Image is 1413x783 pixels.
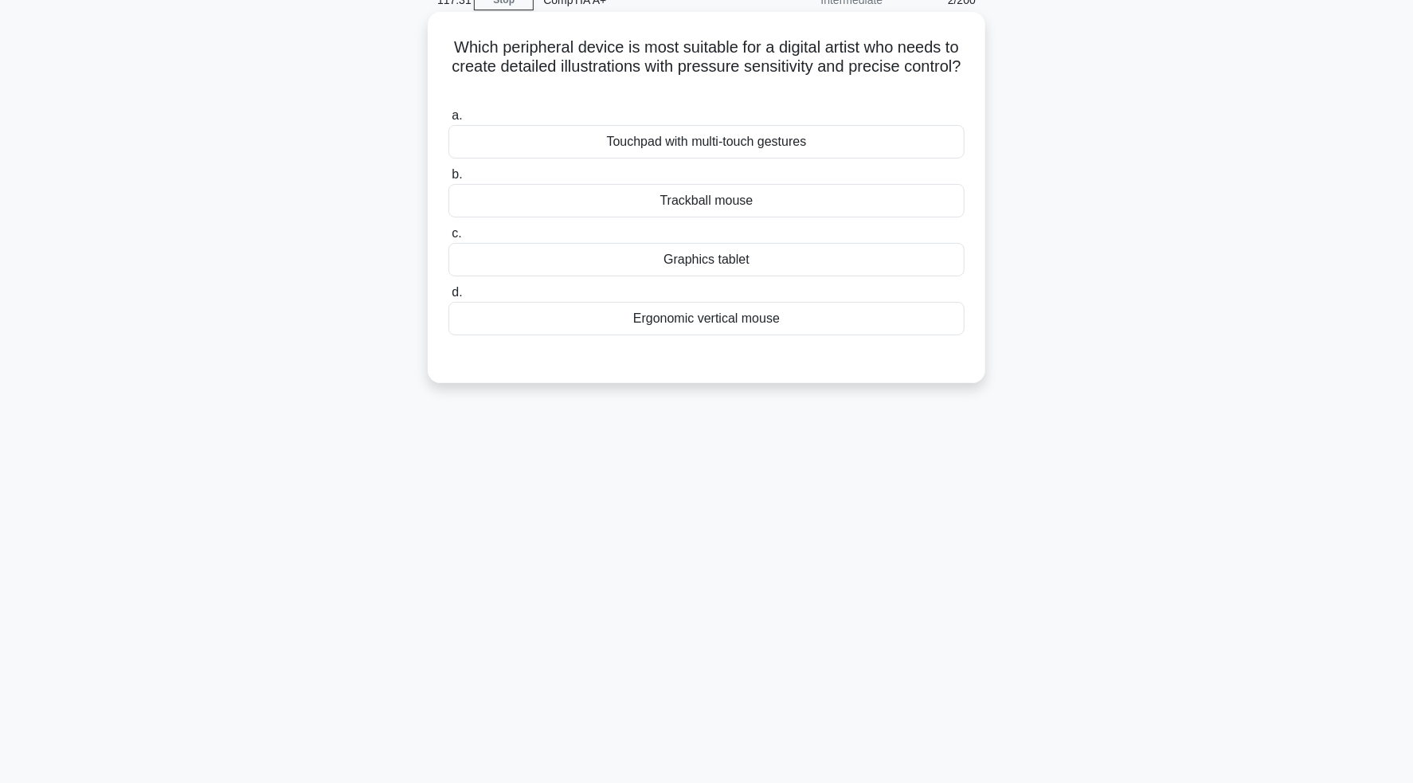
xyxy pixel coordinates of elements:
[448,125,965,159] div: Touchpad with multi-touch gestures
[452,167,462,181] span: b.
[448,184,965,217] div: Trackball mouse
[447,37,966,96] h5: Which peripheral device is most suitable for a digital artist who needs to create detailed illust...
[448,302,965,335] div: Ergonomic vertical mouse
[448,243,965,276] div: Graphics tablet
[452,285,462,299] span: d.
[452,108,462,122] span: a.
[452,226,461,240] span: c.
